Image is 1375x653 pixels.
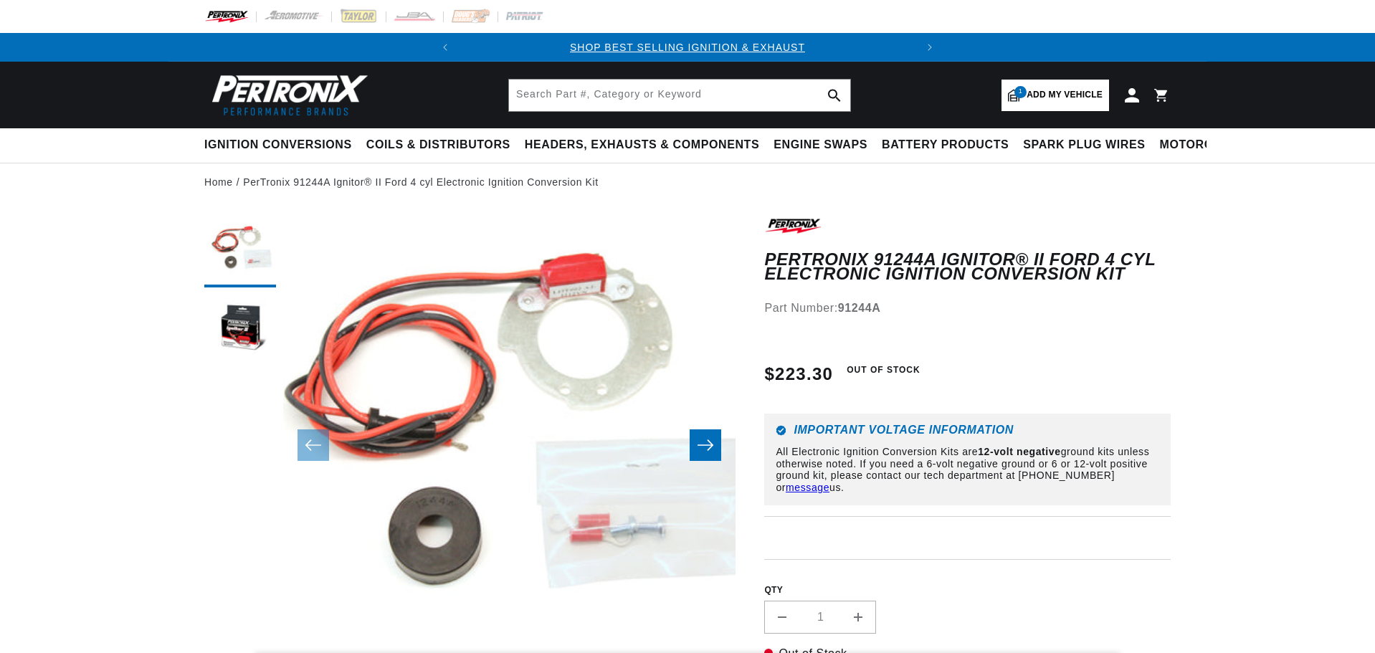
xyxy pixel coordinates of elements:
button: Load image 1 in gallery view [204,216,276,287]
summary: Ignition Conversions [204,128,359,162]
a: message [786,482,829,493]
div: Announcement [460,39,915,55]
summary: Headers, Exhausts & Components [518,128,766,162]
button: Translation missing: en.sections.announcements.next_announcement [915,33,944,62]
button: search button [819,80,850,111]
span: Ignition Conversions [204,138,352,153]
nav: breadcrumbs [204,174,1171,190]
a: Home [204,174,233,190]
a: SHOP BEST SELLING IGNITION & EXHAUST [570,42,805,53]
summary: Coils & Distributors [359,128,518,162]
strong: 91244A [838,302,881,314]
span: 1 [1014,86,1027,98]
summary: Engine Swaps [766,128,875,162]
slideshow-component: Translation missing: en.sections.announcements.announcement_bar [168,33,1207,62]
strong: 12-volt negative [978,446,1060,457]
span: $223.30 [764,361,833,387]
span: Coils & Distributors [366,138,510,153]
h6: Important Voltage Information [776,425,1159,436]
div: 1 of 2 [460,39,915,55]
a: 1Add my vehicle [1001,80,1109,111]
span: Motorcycle [1160,138,1245,153]
input: Search Part #, Category or Keyword [509,80,850,111]
a: PerTronix 91244A Ignitor® II Ford 4 cyl Electronic Ignition Conversion Kit [243,174,598,190]
span: Spark Plug Wires [1023,138,1145,153]
span: Out of Stock [839,361,928,379]
label: QTY [764,584,1171,596]
h1: PerTronix 91244A Ignitor® II Ford 4 cyl Electronic Ignition Conversion Kit [764,252,1171,282]
p: All Electronic Ignition Conversion Kits are ground kits unless otherwise noted. If you need a 6-v... [776,446,1159,494]
button: Slide right [690,429,721,461]
img: Pertronix [204,70,369,120]
button: Load image 2 in gallery view [204,295,276,366]
span: Engine Swaps [774,138,867,153]
span: Headers, Exhausts & Components [525,138,759,153]
summary: Spark Plug Wires [1016,128,1152,162]
span: Battery Products [882,138,1009,153]
button: Translation missing: en.sections.announcements.previous_announcement [431,33,460,62]
button: Slide left [298,429,329,461]
summary: Motorcycle [1153,128,1252,162]
div: Part Number: [764,299,1171,318]
span: Add my vehicle [1027,88,1103,102]
summary: Battery Products [875,128,1016,162]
